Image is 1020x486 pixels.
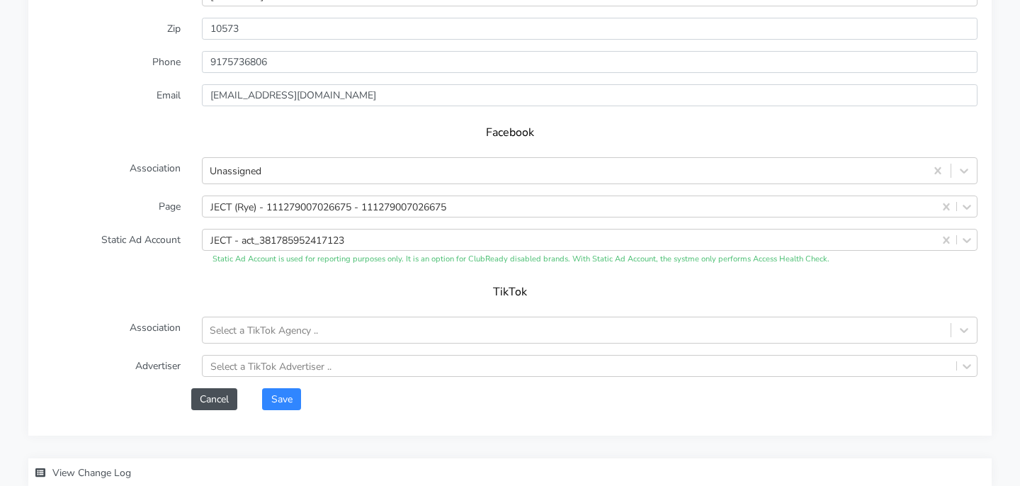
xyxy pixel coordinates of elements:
[202,18,977,40] input: Enter Zip ..
[202,51,977,73] input: Enter phone ...
[32,18,191,40] label: Zip
[32,196,191,217] label: Page
[57,126,963,140] h5: Facebook
[32,51,191,73] label: Phone
[32,157,191,184] label: Association
[202,254,977,266] div: Static Ad Account is used for reporting purposes only. It is an option for ClubReady disabled bra...
[210,358,331,373] div: Select a TikTok Advertiser ..
[57,286,963,299] h5: TikTok
[262,388,300,410] button: Save
[202,84,977,106] input: Enter Email ...
[32,317,191,344] label: Association
[32,229,191,266] label: Static Ad Account
[32,355,191,377] label: Advertiser
[210,323,318,338] div: Select a TikTok Agency ..
[210,164,261,179] div: Unassigned
[210,232,344,247] div: JECT - act_381785952417123
[32,84,191,106] label: Email
[210,199,446,214] div: JECT (Rye) - 111279007026675 - 111279007026675
[52,466,131,480] span: View Change Log
[191,388,237,410] button: Cancel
